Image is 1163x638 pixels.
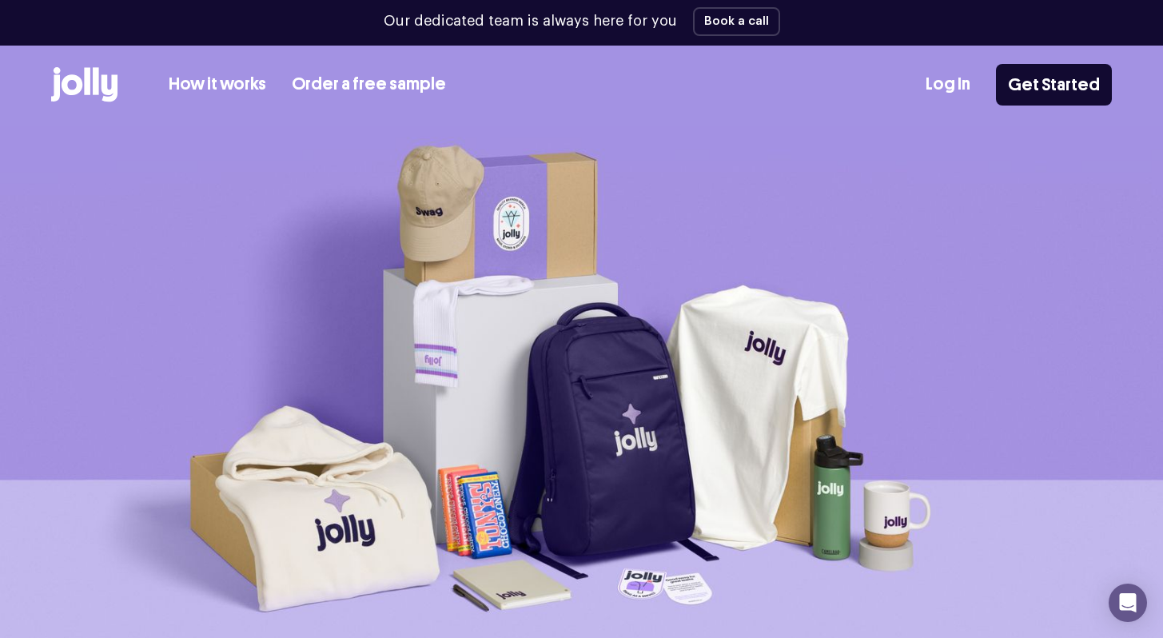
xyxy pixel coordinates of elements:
[292,71,446,98] a: Order a free sample
[169,71,266,98] a: How it works
[1109,584,1147,622] div: Open Intercom Messenger
[926,71,970,98] a: Log In
[996,64,1112,106] a: Get Started
[384,10,677,32] p: Our dedicated team is always here for you
[693,7,780,36] button: Book a call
